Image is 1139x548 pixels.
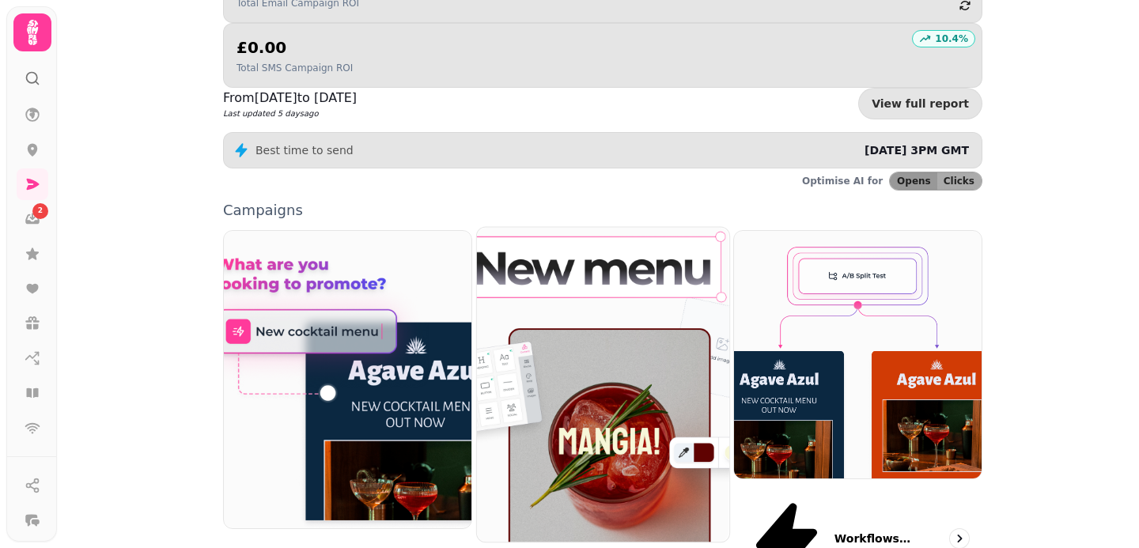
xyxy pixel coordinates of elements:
[224,231,471,528] img: Quick Campaign
[834,531,914,546] p: Workflows (coming soon)
[944,176,974,186] span: Clicks
[952,531,967,546] svg: go to
[865,144,969,157] span: [DATE] 3PM GMT
[255,142,354,158] p: Best time to send
[223,108,357,119] p: Last updated 5 days ago
[237,36,353,59] h2: £0.00
[38,206,43,217] span: 2
[237,62,353,74] p: Total SMS Campaign ROI
[223,203,982,217] p: Campaigns
[897,176,931,186] span: Opens
[858,88,982,119] a: View full report
[890,172,937,190] button: Opens
[802,175,883,187] p: Optimise AI for
[734,231,982,478] img: Workflows (coming soon)
[937,172,982,190] button: Clicks
[935,32,968,45] p: 10.4 %
[17,203,48,235] a: 2
[223,89,357,108] p: From [DATE] to [DATE]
